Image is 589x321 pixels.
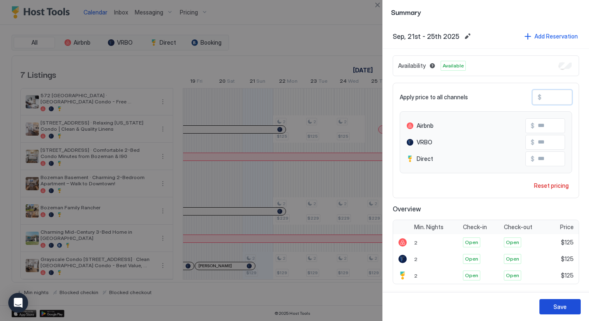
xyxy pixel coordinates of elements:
div: Open Intercom Messenger [8,293,28,313]
span: VRBO [417,139,432,146]
button: Blocked dates override all pricing rules and remain unavailable until manually unblocked [427,61,437,71]
span: $125 [561,239,574,246]
span: Check-out [504,223,532,231]
span: $ [538,93,541,101]
span: 2 [414,256,417,262]
span: 2 [414,240,417,246]
div: Reset pricing [534,181,569,190]
span: 2 [414,273,417,279]
div: Save [553,302,567,311]
button: Edit date range [463,31,472,41]
span: Availability [398,62,426,69]
span: Open [506,255,519,263]
span: Open [506,272,519,279]
button: Add Reservation [523,31,579,42]
span: Check-in [463,223,487,231]
span: Price [560,223,574,231]
span: Overview [393,205,579,213]
span: $ [531,155,534,163]
span: Open [465,239,478,246]
span: Direct [417,155,433,163]
div: Add Reservation [534,32,578,41]
span: Apply price to all channels [400,93,468,101]
button: Reset pricing [531,180,572,191]
span: Open [506,239,519,246]
span: Available [443,62,464,69]
span: Open [465,272,478,279]
span: $125 [561,272,574,279]
span: $ [531,122,534,129]
span: Min. Nights [414,223,444,231]
span: Summary [391,7,581,17]
span: $125 [561,255,574,263]
button: Save [539,299,581,314]
span: Airbnb [417,122,434,129]
span: $ [531,139,534,146]
span: Open [465,255,478,263]
span: Sep, 21st - 25th 2025 [393,32,459,41]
